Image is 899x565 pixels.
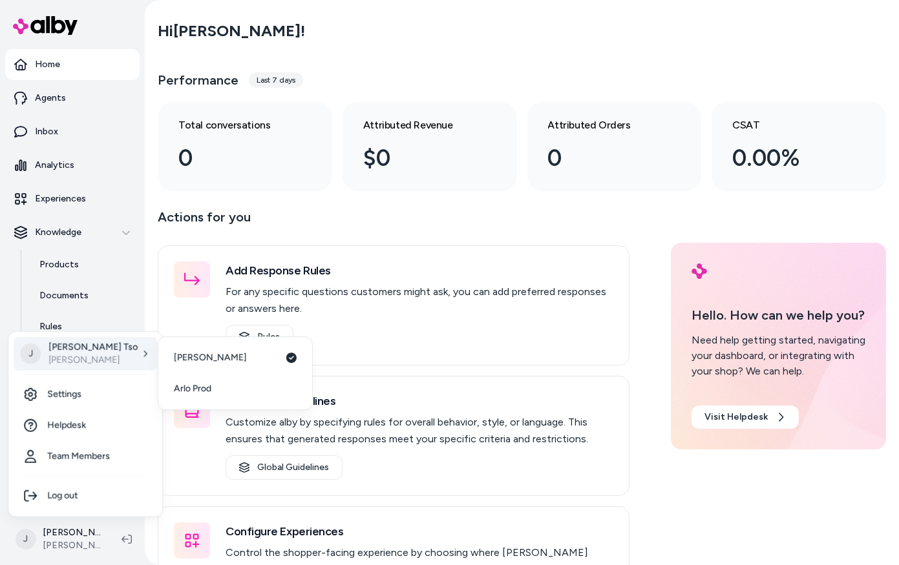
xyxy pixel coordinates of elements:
[174,382,211,395] span: Arlo Prod
[47,419,86,432] span: Helpdesk
[48,354,138,367] p: [PERSON_NAME]
[14,480,157,511] div: Log out
[14,379,157,410] a: Settings
[174,351,247,364] span: [PERSON_NAME]
[48,341,138,354] p: [PERSON_NAME] Tso
[20,344,41,364] span: J
[14,441,157,472] a: Team Members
